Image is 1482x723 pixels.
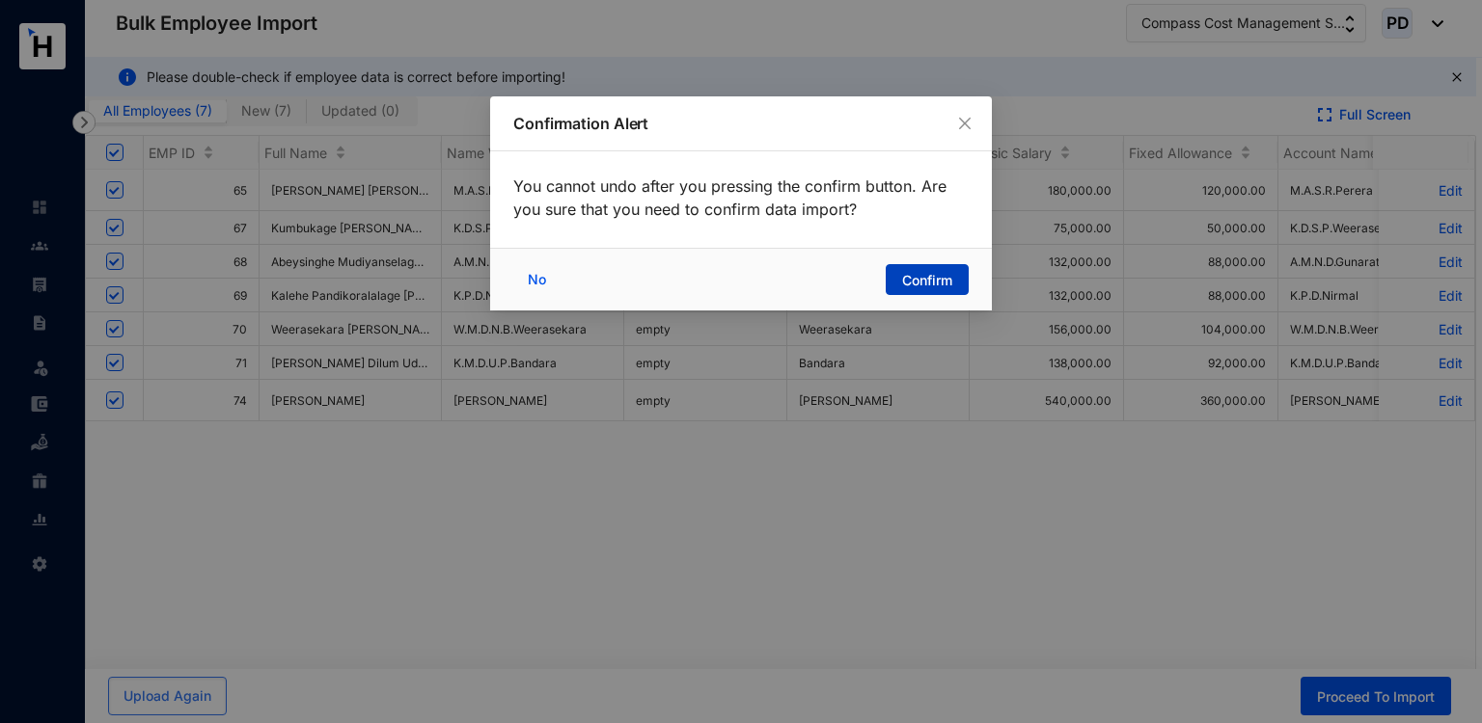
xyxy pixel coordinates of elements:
[513,174,969,221] p: You cannot undo after you pressing the confirm button. Are you sure that you need to confirm data...
[513,112,969,135] p: Confirmation Alert
[954,113,975,134] button: Close
[528,269,546,290] span: No
[513,264,565,295] button: No
[902,271,952,290] span: Confirm
[886,264,969,295] button: Confirm
[957,116,973,131] span: close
